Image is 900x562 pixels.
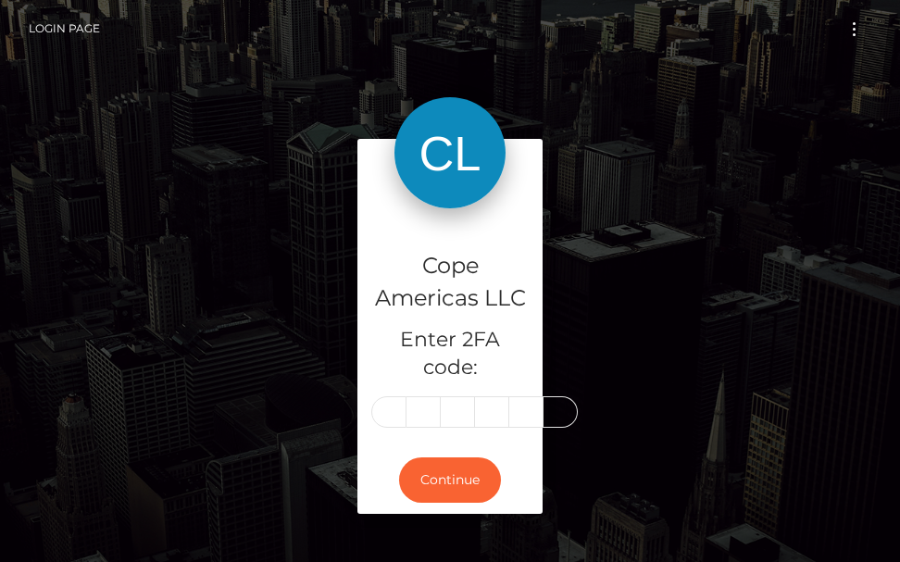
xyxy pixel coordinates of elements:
[29,9,100,48] a: Login Page
[371,250,529,315] h4: Cope Americas LLC
[394,97,506,208] img: Cope Americas LLC
[399,457,501,503] button: Continue
[837,17,871,42] button: Toggle navigation
[371,326,529,383] h5: Enter 2FA code:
